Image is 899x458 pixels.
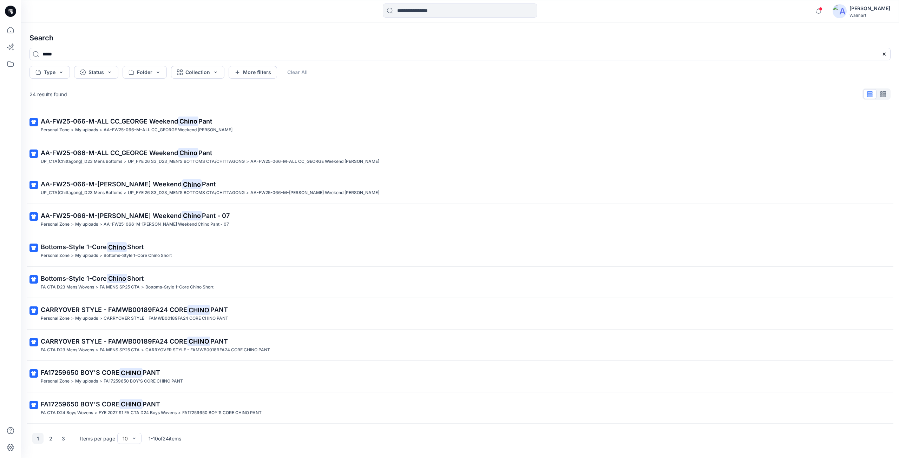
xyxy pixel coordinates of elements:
p: > [94,409,97,417]
p: FA17259650 BOY'S CORE CHINO PANT [104,378,183,385]
p: 24 results found [29,91,67,98]
span: CARRYOVER STYLE - FAMWB00189FA24 CORE [41,306,187,313]
button: Status [74,66,118,79]
p: FA CTA D23 Mens Wovens [41,284,94,291]
p: > [246,189,249,197]
p: > [246,158,249,165]
span: Short [127,243,144,251]
a: Bottoms-Style 1-CoreChinoShortPersonal Zone>My uploads>Bottoms-Style 1-Core Chino Short [25,238,895,264]
a: AA-FW25-066-M-ALL CC_GEORGE WeekendChinoPantPersonal Zone>My uploads>AA-FW25-066-M-ALL CC_GEORGE ... [25,112,895,138]
span: PANT [143,369,160,376]
p: > [99,126,102,134]
p: > [99,378,102,385]
p: My uploads [75,378,98,385]
p: 1 - 10 of 24 items [149,435,181,442]
div: 10 [123,435,128,442]
p: > [71,252,74,259]
p: UP_CTA(Chittagong)_D23 Mens Bottoms [41,158,122,165]
p: > [71,126,74,134]
p: > [99,252,102,259]
p: FA MENS SP25 CTA [100,346,140,354]
p: FYE 2027 S1 FA CTA D24 Boys Wovens [99,409,177,417]
button: More filters [229,66,277,79]
mark: Chino [107,242,127,252]
span: Bottoms-Style 1-Core [41,275,107,282]
span: FA17259650 BOY'S CORE [41,400,119,408]
p: Personal Zone [41,126,70,134]
span: AA-FW25-066-M-[PERSON_NAME] Weekend [41,212,182,219]
a: CARRYOVER STYLE - FAMWB00189FA24 CORECHINOPANTPersonal Zone>My uploads>CARRYOVER STYLE - FAMWB001... [25,301,895,326]
span: AA-FW25-066-M-[PERSON_NAME] Weekend [41,180,182,188]
mark: CHINO [119,368,143,378]
mark: Chino [107,273,127,283]
p: > [96,346,98,354]
p: Personal Zone [41,252,70,259]
p: Personal Zone [41,315,70,322]
a: CARRYOVER STYLE - FAMWB00189FA24 CORECHINOPANTFA CTA D23 Mens Wovens>FA MENS SP25 CTA>CARRYOVER S... [25,332,895,358]
span: Bottoms-Style 1-Core [41,243,107,251]
p: AA-FW25-066-M-ALL CC_GEORGE Weekend Chino Pant [250,158,379,165]
p: > [141,346,144,354]
img: avatar [833,4,847,18]
p: > [71,221,74,228]
span: Pant [198,118,212,125]
p: My uploads [75,252,98,259]
p: AA-FW25-066-M-GEORGE Weekend Chino Pant [250,189,379,197]
p: Bottoms-Style 1-Core Chino Short [145,284,214,291]
span: Pant [202,180,216,188]
p: > [124,158,126,165]
p: > [178,409,181,417]
mark: CHINO [187,336,210,346]
p: > [99,315,102,322]
span: Pant - 07 [202,212,230,219]
p: FA CTA D24 Boys Wovens [41,409,93,417]
mark: Chino [182,211,202,220]
p: My uploads [75,315,98,322]
mark: CHINO [119,399,143,409]
p: Items per page [80,435,115,442]
span: FA17259650 BOY'S CORE [41,369,119,376]
a: AA-FW25-066-M-[PERSON_NAME] WeekendChinoPantUP_CTA(Chittagong)_D23 Mens Bottoms>UP_FYE 26 S3_D23_... [25,175,895,201]
p: UP_FYE 26 S3_D23_MEN’S BOTTOMS CTA/CHITTAGONG [128,189,245,197]
button: 1 [32,433,44,444]
p: > [71,378,74,385]
p: Personal Zone [41,378,70,385]
p: > [99,221,102,228]
a: Bottoms-Style 1-CoreChinoShortFA CTA D23 Mens Wovens>FA MENS SP25 CTA>Bottoms-Style 1-Core Chino ... [25,270,895,295]
a: FA17259650 BOY'S CORECHINOPANTPersonal Zone>My uploads>FA17259650 BOY'S CORE CHINO PANT [25,364,895,389]
p: UP_CTA(Chittagong)_D23 Mens Bottoms [41,189,122,197]
mark: Chino [178,148,198,158]
p: > [124,189,126,197]
span: PANT [210,338,228,345]
p: AA-FW25-066-M-GEORGE Weekend Chino Pant - 07 [104,221,229,228]
p: CARRYOVER STYLE - FAMWB00189FA24 CORE CHINO PANT [145,346,270,354]
a: FA17259650 BOY'S CORECHINOPANTFA CTA D24 Boys Wovens>FYE 2027 S1 FA CTA D24 Boys Wovens>FA1725965... [25,395,895,421]
button: 3 [58,433,69,444]
p: UP_FYE 26 S3_D23_MEN’S BOTTOMS CTA/CHITTAGONG [128,158,245,165]
span: AA-FW25-066-M-ALL CC_GEORGE Weekend [41,118,178,125]
p: FA MENS SP25 CTA [100,284,140,291]
span: AA-FW25-066-M-ALL CC_GEORGE Weekend [41,149,178,157]
h4: Search [24,28,896,48]
p: FA CTA D23 Mens Wovens [41,346,94,354]
p: My uploads [75,221,98,228]
a: AA-FW25-066-M-ALL CC_GEORGE WeekendChinoPantUP_CTA(Chittagong)_D23 Mens Bottoms>UP_FYE 26 S3_D23_... [25,144,895,170]
a: AA-FW25-066-M-[PERSON_NAME] WeekendChinoPant - 07Personal Zone>My uploads>AA-FW25-066-M-[PERSON_N... [25,207,895,232]
p: > [96,284,98,291]
p: > [141,284,144,291]
mark: CHINO [187,305,210,315]
div: [PERSON_NAME] [849,4,890,13]
p: Bottoms-Style 1-Core Chino Short [104,252,172,259]
span: PANT [210,306,228,313]
button: Collection [171,66,224,79]
p: FA17259650 BOY'S CORE CHINO PANT [182,409,262,417]
p: > [71,315,74,322]
p: My uploads [75,126,98,134]
mark: Chino [178,116,198,126]
span: Pant [198,149,212,157]
div: Walmart [849,13,890,18]
mark: Chino [182,179,202,189]
p: CARRYOVER STYLE - FAMWB00189FA24 CORE CHINO PANT [104,315,228,322]
button: Type [29,66,70,79]
p: Personal Zone [41,221,70,228]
